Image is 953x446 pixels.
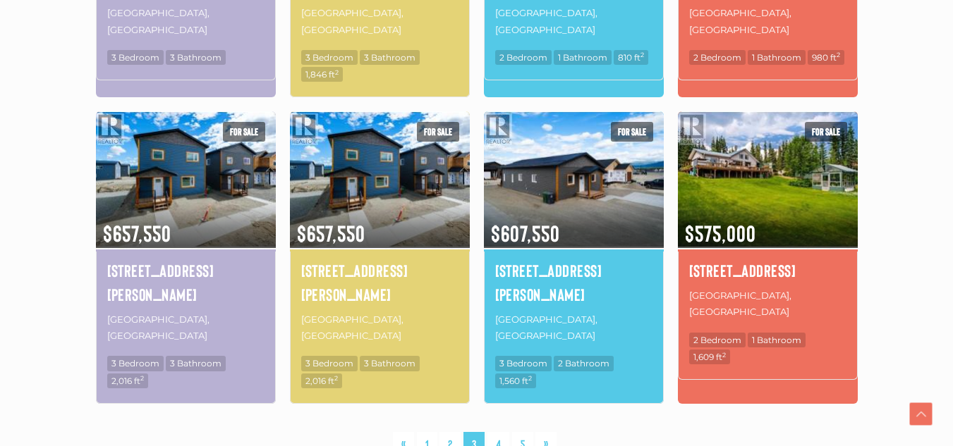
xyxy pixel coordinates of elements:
img: 24 BERYL PLACE, Whitehorse, Yukon [290,109,470,249]
span: 1,609 ft [689,349,730,364]
span: $575,000 [678,202,858,248]
img: 52 LAKEVIEW ROAD, Whitehorse South, Yukon [678,109,858,249]
p: [GEOGRAPHIC_DATA], [GEOGRAPHIC_DATA] [495,4,652,39]
span: 1 Bathroom [748,50,806,65]
p: [GEOGRAPHIC_DATA], [GEOGRAPHIC_DATA] [301,4,459,39]
span: 2 Bedroom [689,333,746,347]
p: [GEOGRAPHIC_DATA], [GEOGRAPHIC_DATA] [689,4,846,39]
span: 1 Bathroom [748,333,806,347]
sup: 2 [641,51,644,58]
p: [GEOGRAPHIC_DATA], [GEOGRAPHIC_DATA] [107,4,265,39]
span: For sale [805,122,847,142]
span: $607,550 [484,202,664,248]
span: 3 Bedroom [107,356,164,371]
span: 1 Bathroom [554,50,612,65]
span: 2 Bathroom [554,356,614,371]
a: [STREET_ADDRESS][PERSON_NAME] [495,259,652,306]
a: [STREET_ADDRESS][PERSON_NAME] [301,259,459,306]
span: 3 Bedroom [107,50,164,65]
span: 3 Bedroom [495,356,552,371]
span: $657,550 [290,202,470,248]
span: 3 Bedroom [301,356,358,371]
span: For sale [611,122,653,142]
p: [GEOGRAPHIC_DATA], [GEOGRAPHIC_DATA] [495,310,652,346]
span: 3 Bathroom [166,50,226,65]
img: 26 BERYL PLACE, Whitehorse, Yukon [484,109,664,249]
sup: 2 [140,374,144,382]
sup: 2 [334,374,338,382]
span: 810 ft [614,50,648,65]
span: 1,846 ft [301,67,343,82]
a: [STREET_ADDRESS][PERSON_NAME] [107,259,265,306]
span: 980 ft [808,50,844,65]
span: 1,560 ft [495,373,536,388]
span: 2 Bedroom [689,50,746,65]
span: 3 Bathroom [166,356,226,371]
img: 28 BERYL PLACE, Whitehorse, Yukon [96,109,276,249]
span: 2,016 ft [301,373,342,388]
span: For sale [223,122,265,142]
p: [GEOGRAPHIC_DATA], [GEOGRAPHIC_DATA] [107,310,265,346]
sup: 2 [335,68,339,76]
span: 2 Bedroom [495,50,552,65]
sup: 2 [837,51,840,58]
span: 3 Bathroom [360,356,420,371]
a: [STREET_ADDRESS] [689,259,846,283]
p: [GEOGRAPHIC_DATA], [GEOGRAPHIC_DATA] [689,286,846,322]
sup: 2 [528,374,532,382]
span: 3 Bedroom [301,50,358,65]
sup: 2 [722,351,726,359]
span: $657,550 [96,202,276,248]
span: For sale [417,122,459,142]
span: 3 Bathroom [360,50,420,65]
span: 2,016 ft [107,373,148,388]
p: [GEOGRAPHIC_DATA], [GEOGRAPHIC_DATA] [301,310,459,346]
